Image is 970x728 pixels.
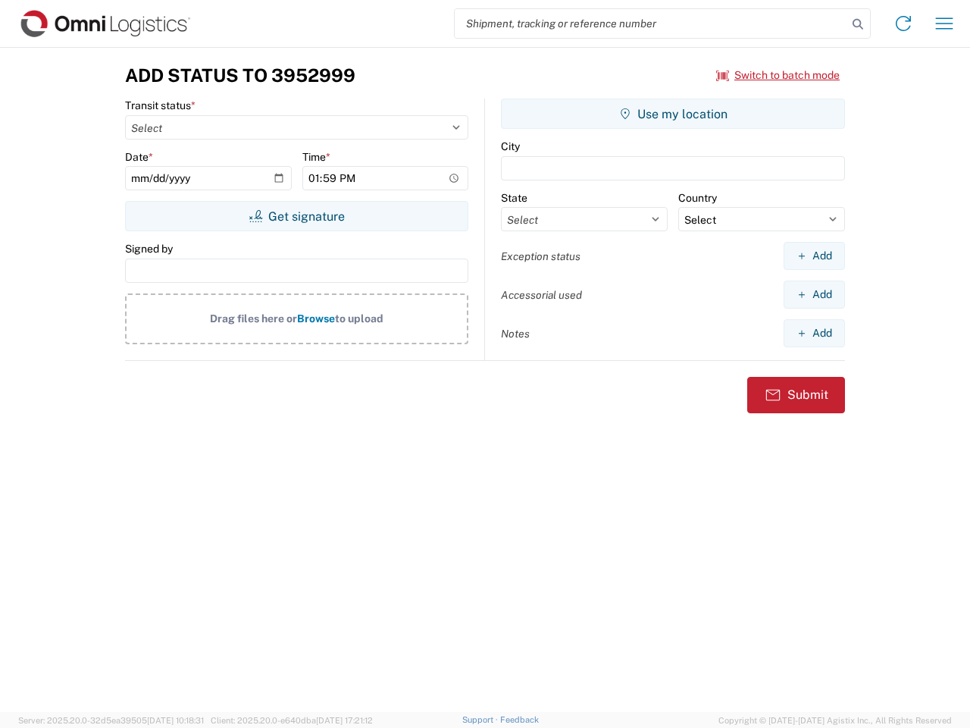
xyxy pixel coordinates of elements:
[297,312,335,325] span: Browse
[210,312,297,325] span: Drag files here or
[147,716,204,725] span: [DATE] 10:18:31
[316,716,373,725] span: [DATE] 17:21:12
[784,281,845,309] button: Add
[501,249,580,263] label: Exception status
[718,714,952,727] span: Copyright © [DATE]-[DATE] Agistix Inc., All Rights Reserved
[501,288,582,302] label: Accessorial used
[302,150,330,164] label: Time
[125,99,196,112] label: Transit status
[784,242,845,270] button: Add
[335,312,383,325] span: to upload
[501,140,520,153] label: City
[125,201,468,231] button: Get signature
[501,191,527,205] label: State
[211,716,373,725] span: Client: 2025.20.0-e640dba
[747,377,845,413] button: Submit
[678,191,717,205] label: Country
[125,150,153,164] label: Date
[784,319,845,347] button: Add
[501,99,845,129] button: Use my location
[500,715,539,724] a: Feedback
[462,715,500,724] a: Support
[716,63,840,88] button: Switch to batch mode
[125,242,173,256] label: Signed by
[455,9,847,38] input: Shipment, tracking or reference number
[18,716,204,725] span: Server: 2025.20.0-32d5ea39505
[125,64,355,86] h3: Add Status to 3952999
[501,327,530,340] label: Notes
